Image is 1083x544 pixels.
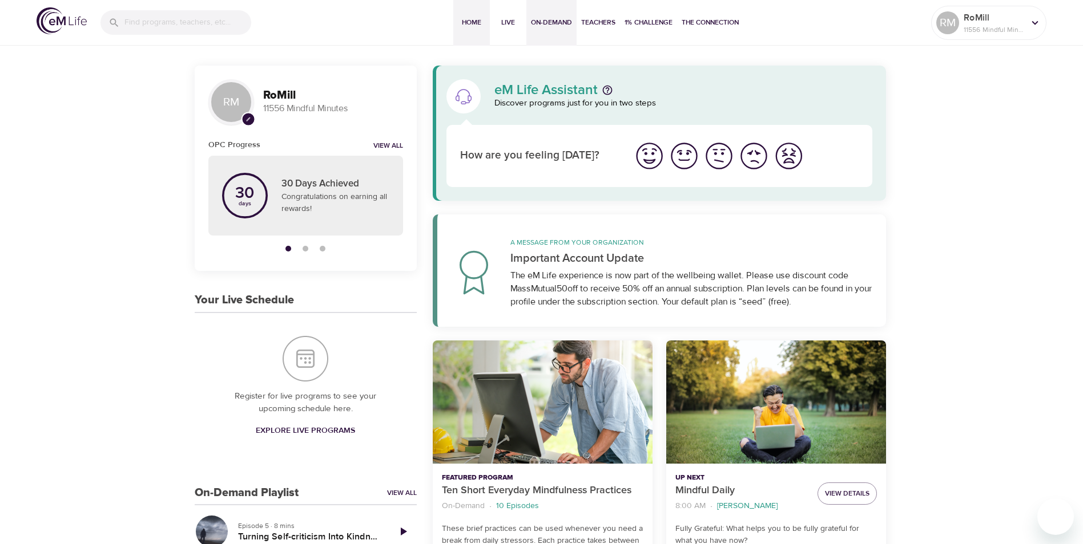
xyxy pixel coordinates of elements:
[675,498,808,514] nav: breadcrumb
[736,139,771,173] button: I'm feeling bad
[238,531,380,543] h5: Turning Self-criticism Into Kindness
[496,500,539,512] p: 10 Episodes
[281,191,389,215] p: Congratulations on earning all rewards!
[442,500,485,512] p: On-Demand
[510,250,873,267] p: Important Account Update
[666,340,886,464] button: Mindful Daily
[124,10,251,35] input: Find programs, teachers, etc...
[256,424,355,438] span: Explore Live Programs
[195,294,294,307] h3: Your Live Schedule
[458,17,485,29] span: Home
[531,17,572,29] span: On-Demand
[773,140,804,172] img: worst
[218,390,394,416] p: Register for live programs to see your upcoming schedule here.
[510,237,873,247] p: A message from your organization
[818,482,877,505] button: View Details
[632,139,667,173] button: I'm feeling great
[235,185,254,201] p: 30
[717,500,778,512] p: [PERSON_NAME]
[634,140,665,172] img: great
[373,141,403,151] a: View all notifications
[433,340,653,464] button: Ten Short Everyday Mindfulness Practices
[251,420,360,441] a: Explore Live Programs
[263,102,403,115] p: 11556 Mindful Minutes
[771,139,806,173] button: I'm feeling worst
[675,473,808,483] p: Up Next
[964,11,1024,25] p: RoMill
[494,17,522,29] span: Live
[675,500,706,512] p: 8:00 AM
[263,89,403,102] h3: RoMill
[37,7,87,34] img: logo
[510,269,873,308] div: The eM Life experience is now part of the wellbeing wallet. Please use discount code MassMutual50...
[494,97,873,110] p: Discover programs just for you in two steps
[936,11,959,34] div: RM
[454,87,473,105] img: eM Life Assistant
[703,140,735,172] img: ok
[682,17,739,29] span: The Connection
[675,483,808,498] p: Mindful Daily
[710,498,712,514] li: ·
[667,139,702,173] button: I'm feeling good
[283,336,328,381] img: Your Live Schedule
[669,140,700,172] img: good
[195,486,299,500] h3: On-Demand Playlist
[460,148,618,164] p: How are you feeling [DATE]?
[702,139,736,173] button: I'm feeling ok
[964,25,1024,35] p: 11556 Mindful Minutes
[625,17,673,29] span: 1% Challenge
[738,140,770,172] img: bad
[238,521,380,531] p: Episode 5 · 8 mins
[387,488,417,498] a: View All
[208,79,254,125] div: RM
[442,473,643,483] p: Featured Program
[489,498,492,514] li: ·
[581,17,615,29] span: Teachers
[825,488,869,500] span: View Details
[235,201,254,206] p: days
[208,139,260,151] h6: OPC Progress
[1037,498,1074,535] iframe: Button to launch messaging window
[442,483,643,498] p: Ten Short Everyday Mindfulness Practices
[442,498,643,514] nav: breadcrumb
[494,83,598,97] p: eM Life Assistant
[281,177,389,192] p: 30 Days Achieved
